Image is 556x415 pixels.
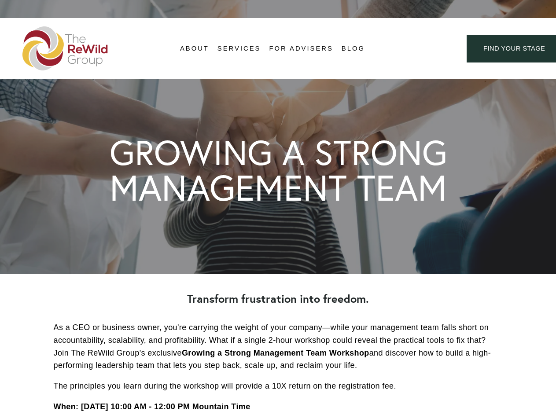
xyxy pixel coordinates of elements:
[22,26,109,70] img: The ReWild Group
[110,170,447,206] h1: MANAGEMENT TEAM
[342,42,365,55] a: Blog
[54,402,79,411] strong: When:
[54,321,503,372] p: As a CEO or business owner, you're carrying the weight of your company—while your management team...
[180,43,209,55] span: About
[180,42,209,55] a: folder dropdown
[269,42,333,55] a: For Advisers
[217,43,261,55] span: Services
[110,135,447,170] h1: GROWING A STRONG
[187,291,369,306] strong: Transform frustration into freedom.
[217,42,261,55] a: folder dropdown
[182,349,369,357] strong: Growing a Strong Management Team Workshop
[54,380,503,393] p: The principles you learn during the workshop will provide a 10X return on the registration fee.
